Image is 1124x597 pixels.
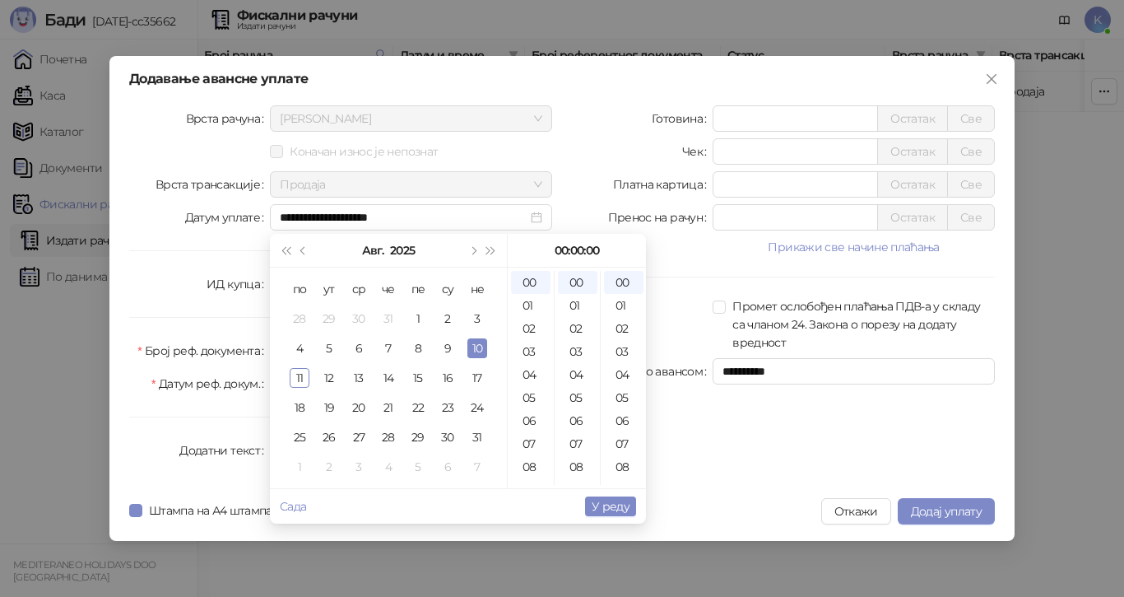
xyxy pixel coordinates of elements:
td: 2025-08-28 [374,422,403,452]
div: 29 [408,427,428,447]
td: 2025-09-03 [344,452,374,482]
div: 6 [349,338,369,358]
th: че [374,274,403,304]
div: 07 [604,432,643,455]
div: 27 [349,427,369,447]
td: 2025-08-21 [374,393,403,422]
label: Број реф. документа [137,338,270,364]
div: 11 [290,368,309,388]
td: 2025-08-10 [462,333,492,363]
div: 03 [604,340,643,363]
div: 01 [604,294,643,317]
td: 2025-09-07 [462,452,492,482]
button: Све [947,204,995,231]
td: 2025-07-31 [374,304,403,333]
button: Следећа година (Control + right) [482,234,500,267]
div: 01 [558,294,597,317]
button: Остатак [877,105,948,132]
input: Датум уплате [280,208,527,226]
button: Све [947,171,995,198]
td: 2025-08-01 [403,304,433,333]
div: 10 [467,338,487,358]
span: Штампа на А4 штампачу [142,501,291,520]
div: 2 [319,457,339,477]
button: Откажи [821,498,891,525]
div: 05 [604,386,643,409]
div: 15 [408,368,428,388]
td: 2025-08-05 [314,333,344,363]
div: 04 [558,363,597,386]
div: 00 [604,271,643,294]
td: 2025-08-04 [285,333,314,363]
label: Плаћено авансом [603,358,713,385]
div: 02 [511,317,550,340]
div: 31 [467,427,487,447]
div: 5 [408,457,428,477]
div: 4 [290,338,309,358]
div: 04 [511,363,550,386]
th: пе [403,274,433,304]
div: 09 [511,478,550,501]
div: 31 [379,309,398,329]
th: су [433,274,462,304]
div: 03 [511,340,550,363]
button: Остатак [877,138,948,165]
span: Додај уплату [911,504,982,519]
td: 2025-08-23 [433,393,462,422]
label: Додатни текст [179,437,270,464]
button: Изабери годину [390,234,415,267]
button: Претходна година (Control + left) [276,234,295,267]
span: close [985,72,998,86]
td: 2025-08-13 [344,363,374,393]
div: 19 [319,398,339,417]
span: Промет ослобођен плаћања ПДВ-а у складу са чланом 24. Закона о порезу на додату вредност [726,297,995,352]
label: Датум реф. докум. [151,371,270,397]
td: 2025-08-15 [403,363,433,393]
div: 4 [379,457,398,477]
td: 2025-08-26 [314,422,344,452]
span: Продаја [280,172,542,197]
th: ср [344,274,374,304]
div: 00 [511,271,550,294]
button: У реду [585,497,636,516]
th: не [462,274,492,304]
td: 2025-08-25 [285,422,314,452]
div: 06 [604,409,643,432]
div: 9 [438,338,457,358]
div: 3 [467,309,487,329]
div: 26 [319,427,339,447]
td: 2025-08-19 [314,393,344,422]
td: 2025-08-31 [462,422,492,452]
div: 06 [511,409,550,432]
td: 2025-09-02 [314,452,344,482]
div: 22 [408,398,428,417]
label: Врста рачуна [186,105,271,132]
div: 08 [511,455,550,478]
div: 5 [319,338,339,358]
td: 2025-08-08 [403,333,433,363]
div: 08 [558,455,597,478]
div: 8 [408,338,428,358]
div: 05 [558,386,597,409]
div: 13 [349,368,369,388]
div: Додавање авансне уплате [129,72,995,86]
div: 04 [604,363,643,386]
div: 14 [379,368,398,388]
span: У реду [592,499,629,514]
div: 00 [558,271,597,294]
div: 28 [290,309,309,329]
button: Претходни месец (PageUp) [295,234,313,267]
div: 30 [349,309,369,329]
td: 2025-07-30 [344,304,374,333]
div: 20 [349,398,369,417]
div: 09 [604,478,643,501]
td: 2025-09-05 [403,452,433,482]
div: 03 [558,340,597,363]
div: 7 [379,338,398,358]
div: 05 [511,386,550,409]
div: 02 [604,317,643,340]
td: 2025-08-14 [374,363,403,393]
td: 2025-08-22 [403,393,433,422]
button: Све [947,138,995,165]
div: 16 [438,368,457,388]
